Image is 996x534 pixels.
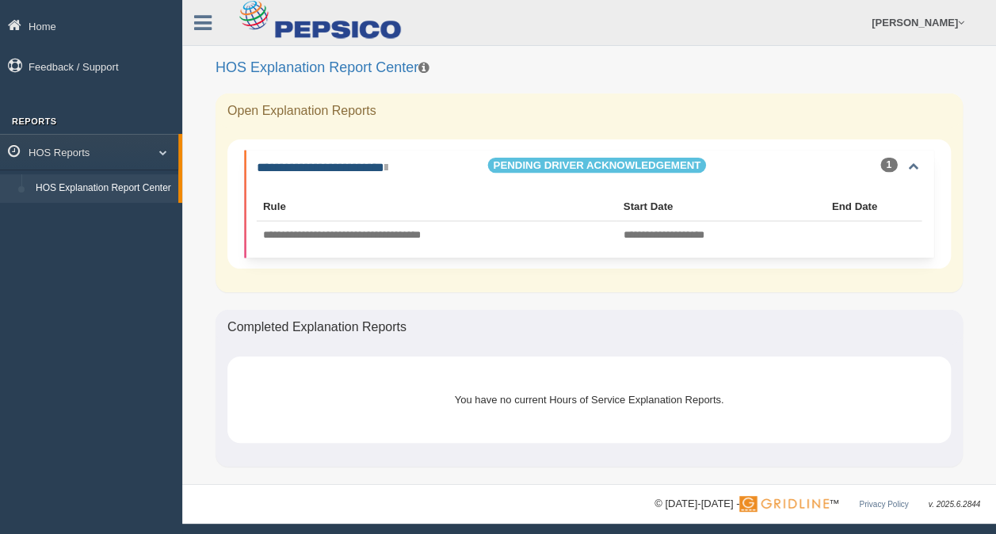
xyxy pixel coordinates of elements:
[216,60,963,76] h2: HOS Explanation Report Center
[257,193,617,222] th: Rule
[825,193,922,222] th: End Date
[216,310,963,345] div: Completed Explanation Reports
[859,500,908,509] a: Privacy Policy
[929,500,980,509] span: v. 2025.6.2844
[654,496,980,513] div: © [DATE]-[DATE] - ™
[29,174,178,203] a: HOS Explanation Report Center
[616,193,825,222] th: Start Date
[263,380,915,419] div: You have no current Hours of Service Explanation Reports.
[880,158,897,172] div: 1
[487,158,706,173] span: Pending Driver Acknowledgement
[739,496,829,512] img: Gridline
[216,93,963,128] div: Open Explanation Reports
